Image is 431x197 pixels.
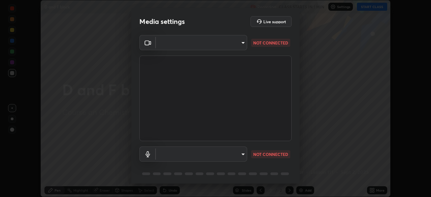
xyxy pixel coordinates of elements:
div: ​ [156,35,247,50]
h2: Media settings [139,17,185,26]
p: NOT CONNECTED [253,40,288,46]
h5: Live support [263,20,286,24]
div: ​ [156,146,247,162]
p: NOT CONNECTED [253,151,288,157]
